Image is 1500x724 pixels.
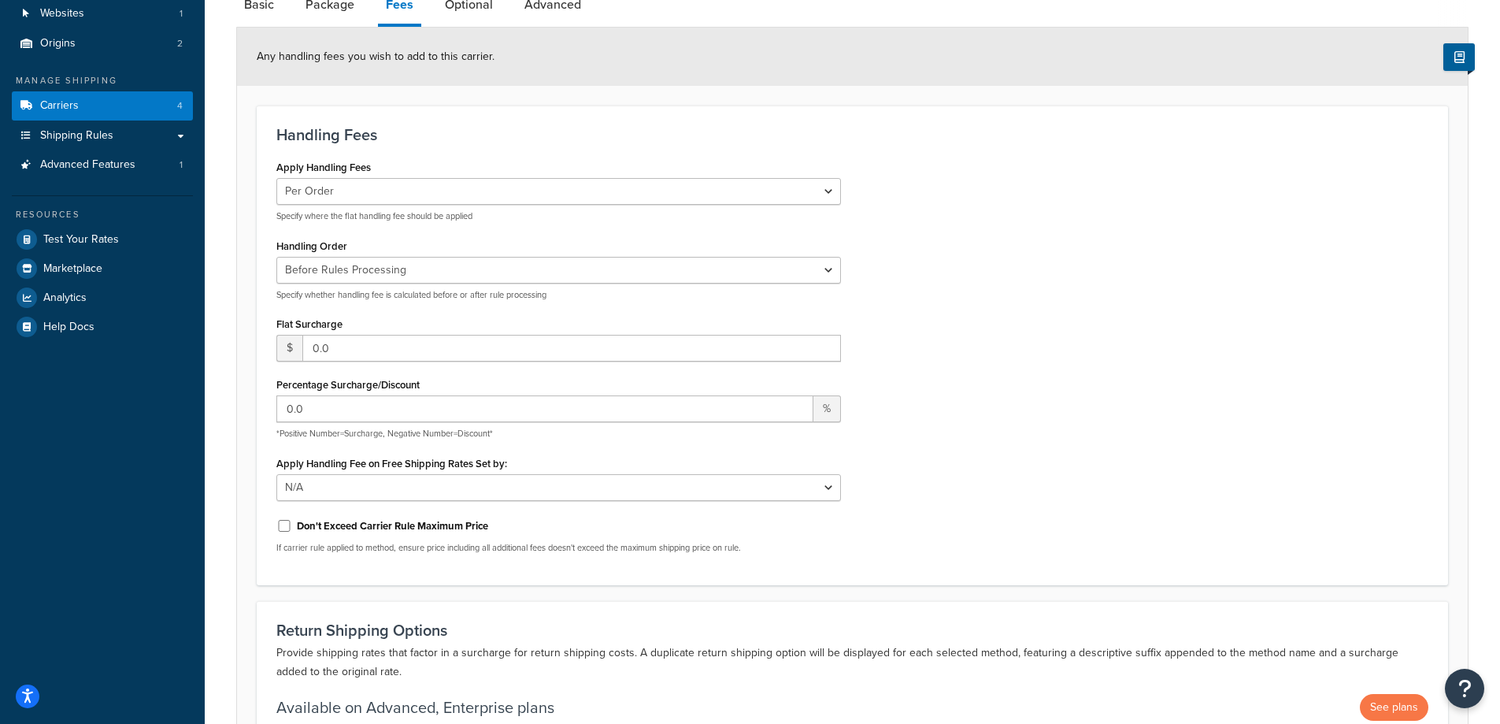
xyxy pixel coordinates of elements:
[276,335,302,362] span: $
[12,91,193,121] a: Carriers4
[180,158,183,172] span: 1
[12,208,193,221] div: Resources
[1445,669,1484,708] button: Open Resource Center
[12,313,193,341] a: Help Docs
[12,284,193,312] a: Analytics
[276,622,1428,639] h3: Return Shipping Options
[12,150,193,180] a: Advanced Features1
[40,37,76,50] span: Origins
[276,162,371,173] label: Apply Handling Fees
[43,262,102,276] span: Marketplace
[43,233,119,247] span: Test Your Rates
[276,458,507,470] label: Apply Handling Fee on Free Shipping Rates Set by:
[177,99,183,113] span: 4
[12,29,193,58] li: Origins
[276,428,841,440] p: *Positive Number=Surcharge, Negative Number=Discount*
[276,542,841,554] p: If carrier rule applied to method, ensure price including all additional fees doesn't exceed the ...
[276,696,554,718] p: Available on Advanced, Enterprise plans
[12,29,193,58] a: Origins2
[276,289,841,301] p: Specify whether handling fee is calculated before or after rule processing
[12,74,193,87] div: Manage Shipping
[276,318,343,330] label: Flat Surcharge
[40,158,135,172] span: Advanced Features
[257,48,494,65] span: Any handling fees you wish to add to this carrier.
[1360,694,1428,721] button: See plans
[1443,43,1475,71] button: Show Help Docs
[276,644,1428,681] p: Provide shipping rates that factor in a surcharge for return shipping costs. A duplicate return s...
[297,519,488,533] label: Don't Exceed Carrier Rule Maximum Price
[177,37,183,50] span: 2
[180,7,183,20] span: 1
[12,91,193,121] li: Carriers
[40,129,113,143] span: Shipping Rules
[40,99,79,113] span: Carriers
[813,395,841,422] span: %
[12,254,193,283] a: Marketplace
[276,126,1428,143] h3: Handling Fees
[12,225,193,254] a: Test Your Rates
[43,291,87,305] span: Analytics
[276,210,841,222] p: Specify where the flat handling fee should be applied
[276,379,420,391] label: Percentage Surcharge/Discount
[40,7,84,20] span: Websites
[276,240,347,252] label: Handling Order
[12,121,193,150] a: Shipping Rules
[12,150,193,180] li: Advanced Features
[43,321,94,334] span: Help Docs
